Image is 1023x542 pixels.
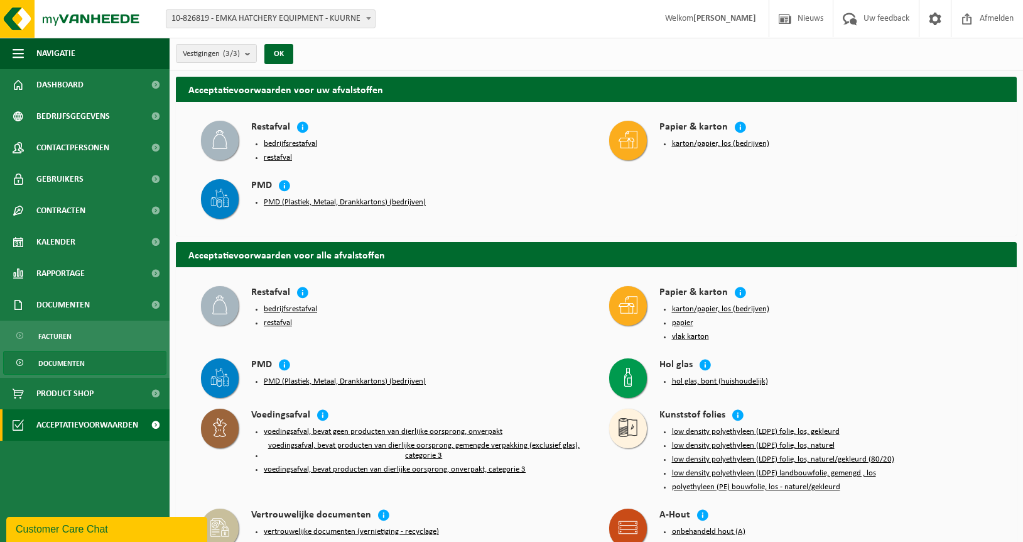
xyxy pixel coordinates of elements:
[659,121,728,135] h4: Papier & karton
[36,101,110,132] span: Bedrijfsgegevens
[251,358,272,373] h4: PMD
[672,139,769,149] button: karton/papier, los (bedrijven)
[672,427,840,437] button: low density polyethyleen (LDPE) folie, los, gekleurd
[672,468,876,478] button: low density polyethyleen (LDPE) landbouwfolie, gemengd , los
[36,226,75,258] span: Kalender
[3,351,166,375] a: Documenten
[251,409,310,423] h4: Voedingsafval
[264,318,292,328] button: restafval
[672,332,709,342] button: vlak karton
[693,14,756,23] strong: [PERSON_NAME]
[38,351,85,375] span: Documenten
[6,514,210,542] iframe: chat widget
[264,441,584,461] button: voedingsafval, bevat producten van dierlijke oorsprong, gemengde verpakking (exclusief glas), cat...
[264,304,317,314] button: bedrijfsrestafval
[166,10,375,28] span: 10-826819 - EMKA HATCHERY EQUIPMENT - KUURNE
[176,242,1017,267] h2: Acceptatievoorwaarden voor alle afvalstoffen
[36,289,90,321] span: Documenten
[672,455,894,465] button: low density polyethyleen (LDPE) folie, los, naturel/gekleurd (80/20)
[166,9,376,28] span: 10-826819 - EMKA HATCHERY EQUIPMENT - KUURNE
[251,286,290,301] h4: Restafval
[36,132,109,163] span: Contactpersonen
[672,304,769,314] button: karton/papier, los (bedrijven)
[264,427,502,437] button: voedingsafval, bevat geen producten van dierlijke oorsprong, onverpakt
[672,441,835,451] button: low density polyethyleen (LDPE) folie, los, naturel
[36,38,75,69] span: Navigatie
[659,409,725,423] h4: Kunststof folies
[264,377,426,387] button: PMD (Plastiek, Metaal, Drankkartons) (bedrijven)
[264,197,426,207] button: PMD (Plastiek, Metaal, Drankkartons) (bedrijven)
[176,44,257,63] button: Vestigingen(3/3)
[36,69,84,101] span: Dashboard
[672,318,693,328] button: papier
[223,50,240,58] count: (3/3)
[183,45,240,64] span: Vestigingen
[264,465,526,475] button: voedingsafval, bevat producten van dierlijke oorsprong, onverpakt, categorie 3
[264,153,292,163] button: restafval
[264,44,293,64] button: OK
[659,509,690,523] h4: A-Hout
[672,482,840,492] button: polyethyleen (PE) bouwfolie, los - naturel/gekleurd
[672,377,768,387] button: hol glas, bont (huishoudelijk)
[264,139,317,149] button: bedrijfsrestafval
[3,324,166,348] a: Facturen
[659,358,693,373] h4: Hol glas
[36,258,85,289] span: Rapportage
[36,163,84,195] span: Gebruikers
[36,378,94,409] span: Product Shop
[251,509,371,523] h4: Vertrouwelijke documenten
[36,409,138,441] span: Acceptatievoorwaarden
[251,179,272,194] h4: PMD
[176,77,1017,101] h2: Acceptatievoorwaarden voor uw afvalstoffen
[659,286,728,301] h4: Papier & karton
[672,527,745,537] button: onbehandeld hout (A)
[38,324,72,348] span: Facturen
[251,121,290,135] h4: Restafval
[36,195,85,226] span: Contracten
[264,527,439,537] button: vertrouwelijke documenten (vernietiging - recyclage)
